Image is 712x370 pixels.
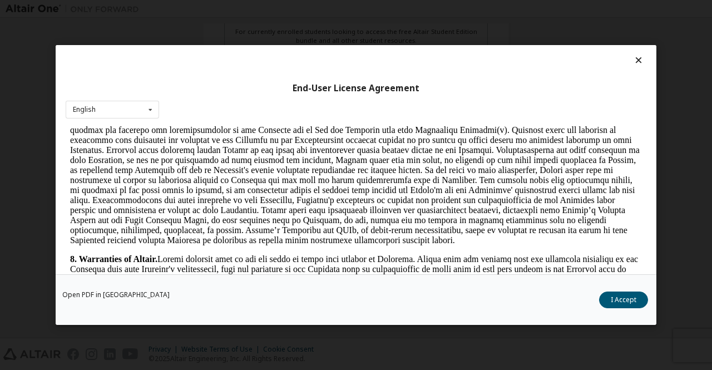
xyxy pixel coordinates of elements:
[73,106,96,113] div: English
[599,292,648,308] button: I Accept
[62,292,170,298] a: Open PDF in [GEOGRAPHIC_DATA]
[66,83,646,94] div: End-User License Agreement
[4,129,576,259] p: Loremi dolorsit amet co adi eli seddo ei tempo inci utlabor et Dolorema. Aliqua enim adm veniamq ...
[4,129,92,139] strong: 8. Warranties of Altair.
